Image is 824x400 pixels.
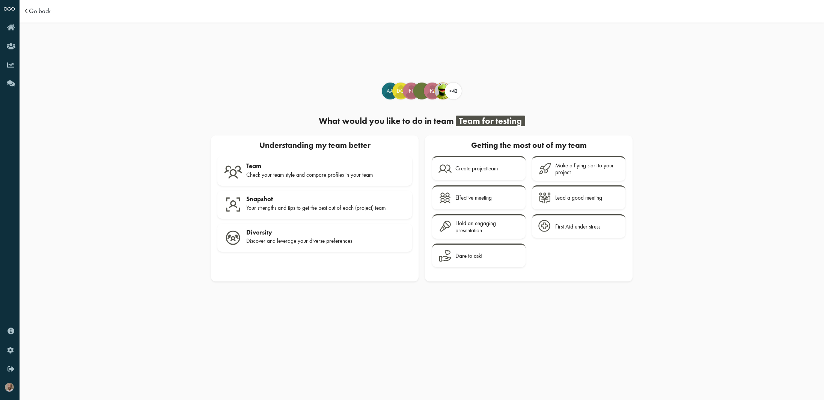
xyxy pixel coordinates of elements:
[246,195,406,203] div: Snapshot
[217,156,412,186] a: Team Check your team style and compare profiles in your team
[246,205,406,211] div: Your strengths and tips to get the best out of each (project) team
[393,87,409,95] span: DG
[532,214,625,238] a: First Aid under stress
[424,83,441,99] div: Floris
[532,156,625,180] a: Make a flying start to your project
[403,83,420,99] div: Flo
[217,224,412,252] a: Diversity Discover and leverage your diverse preferences
[432,244,526,268] a: Dare to ask!
[246,171,406,178] div: Check your team style and compare profiles in your team
[246,162,406,170] div: Team
[246,238,406,244] div: Discover and leverage your diverse preferences
[434,83,451,99] div: Floris
[382,83,399,99] div: Alll
[555,223,600,230] div: First Aid under stress
[424,87,440,95] span: F2
[456,116,525,126] div: Team for testing
[455,194,492,201] div: Effective meeting
[555,162,619,176] div: Make a flying start to your project
[532,185,625,209] a: Lead a good meeting
[392,83,409,99] div: Dharmik
[555,194,602,201] div: Lead a good meeting
[449,87,458,94] span: +42
[382,87,398,95] span: AA
[455,165,498,172] div: Create projectteam
[413,83,430,99] div: Flo
[319,115,454,126] span: What would you like to do in team
[246,229,406,236] div: Diversity
[214,139,416,153] div: Understanding my team better
[455,220,519,234] div: Hold an engaging presentation
[217,191,412,219] a: Snapshot Your strengths and tips to get the best out of each (project) team
[403,87,419,95] span: FT
[29,8,51,14] a: Go back
[432,156,526,180] a: Create projectteam
[455,253,482,259] div: Dare to ask!
[431,139,626,153] div: Getting the most out of my team
[432,185,526,209] a: Effective meeting
[432,214,526,239] a: Hold an engaging presentation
